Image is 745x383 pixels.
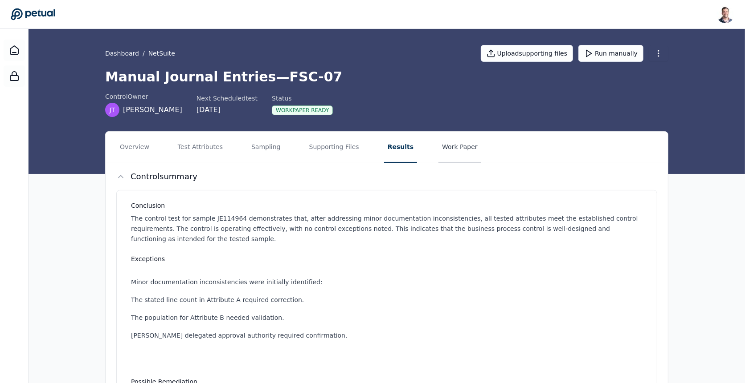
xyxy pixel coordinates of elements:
[4,40,25,61] a: Dashboard
[438,132,481,163] button: Work Paper
[131,170,197,183] h2: Control summary
[716,5,734,23] img: Snir Kodesh
[272,105,333,115] div: Workpaper Ready
[131,313,646,322] li: The population for Attribute B needed validation.
[106,163,668,190] button: Controlsummary
[196,94,258,103] div: Next Scheduled test
[481,45,573,62] button: Uploadsupporting files
[105,69,668,85] h1: Manual Journal Entries — FSC-07
[131,214,646,244] p: The control test for sample JE114964 demonstrates that, after addressing minor documentation inco...
[11,8,55,20] a: Go to Dashboard
[306,132,363,163] button: Supporting Files
[131,295,646,304] li: The stated line count in Attribute A required correction.
[131,331,646,340] li: [PERSON_NAME] delegated approval authority required confirmation.
[131,278,646,358] li: Minor documentation inconsistencies were initially identified:
[105,49,139,58] a: Dashboard
[384,132,417,163] button: Results
[105,92,182,101] div: control Owner
[578,45,643,62] button: Run manually
[196,105,258,115] div: [DATE]
[110,105,115,114] span: JT
[131,201,646,210] h3: Conclusion
[272,94,333,103] div: Status
[174,132,226,163] button: Test Attributes
[148,49,175,58] button: NetSuite
[4,65,25,87] a: SOC
[131,254,646,263] h3: Exceptions
[116,132,153,163] button: Overview
[105,49,175,58] div: /
[123,105,182,115] span: [PERSON_NAME]
[248,132,284,163] button: Sampling
[106,132,668,163] nav: Tabs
